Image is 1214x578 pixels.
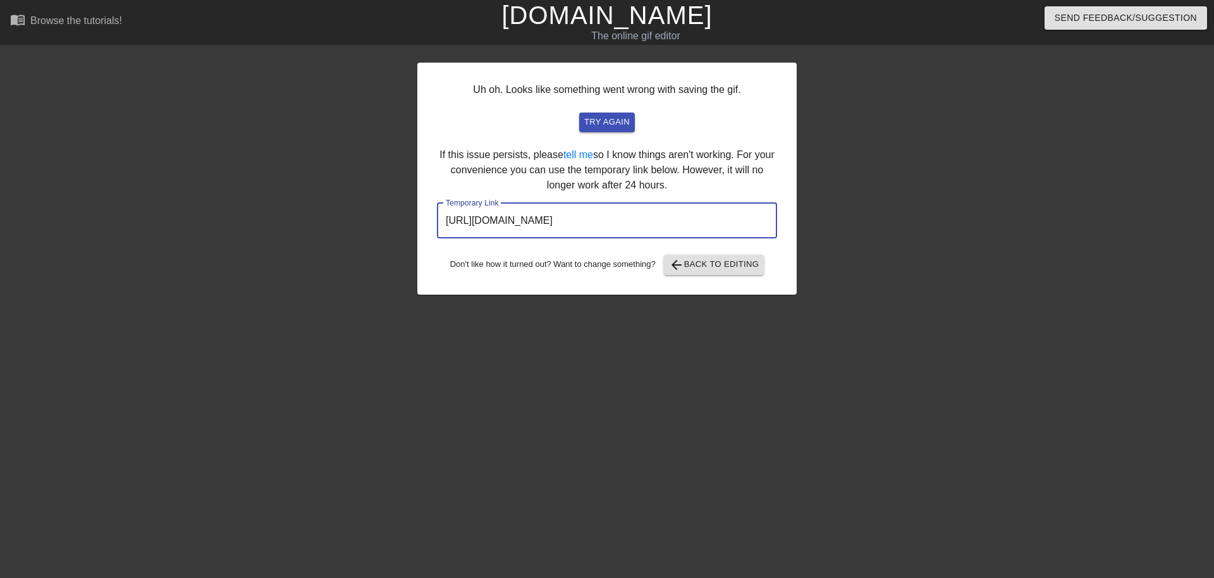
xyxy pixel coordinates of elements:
[437,255,777,275] div: Don't like how it turned out? Want to change something?
[30,15,122,26] div: Browse the tutorials!
[501,1,712,29] a: [DOMAIN_NAME]
[664,255,764,275] button: Back to Editing
[437,203,777,238] input: bare
[10,12,122,32] a: Browse the tutorials!
[669,257,684,273] span: arrow_back
[563,149,593,160] a: tell me
[10,12,25,27] span: menu_book
[584,115,630,130] span: try again
[411,28,861,44] div: The online gif editor
[1055,10,1197,26] span: Send Feedback/Suggestion
[579,113,635,132] button: try again
[669,257,759,273] span: Back to Editing
[1045,6,1207,30] button: Send Feedback/Suggestion
[417,63,797,295] div: Uh oh. Looks like something went wrong with saving the gif. If this issue persists, please so I k...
